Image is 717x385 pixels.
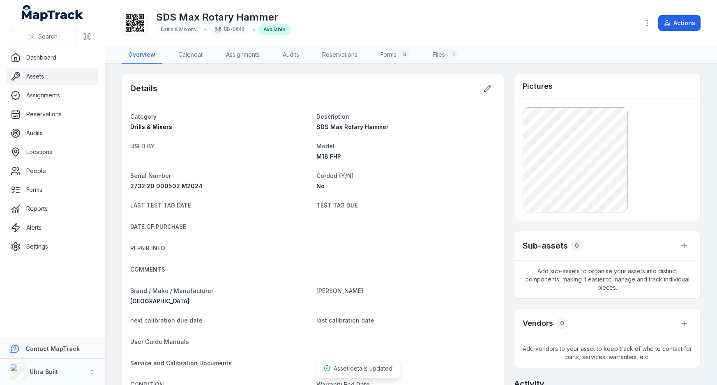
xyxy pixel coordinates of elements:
a: Audits [276,46,306,64]
span: USED BY [130,143,155,150]
span: last calibration date [316,317,374,324]
a: Assets [7,68,98,85]
a: Settings [7,238,98,255]
span: [GEOGRAPHIC_DATA] [130,297,189,304]
span: Service and Calibration Documents [130,360,232,367]
span: Brand / Make / Manufacturer [130,287,213,294]
span: Model [316,143,334,150]
span: Add vendors to your asset to keep track of who to contact for parts, services, warranties, etc. [514,338,700,368]
h1: SDS Max Rotary Hammer [156,11,290,24]
h3: Pictures [523,81,553,92]
div: 0 [400,50,410,60]
button: Search [10,29,76,44]
a: Reservations [316,46,364,64]
div: 0 [556,318,568,329]
a: Dashboard [7,49,98,66]
span: Add sub-assets to organise your assets into distinct components, making it easier to manage and t... [514,261,700,298]
a: Forms0 [374,46,416,64]
span: Corded (Y/N) [316,172,354,179]
span: 2732 20 000502 M2024 [130,182,203,189]
span: Description [316,113,349,120]
a: Audits [7,125,98,141]
span: [PERSON_NAME] [316,287,363,294]
a: Assignments [219,46,266,64]
a: Reports [7,201,98,217]
span: Asset details updated! [334,365,394,372]
h2: Details [130,83,157,94]
strong: Ultra Built [30,368,58,375]
span: COMMENTS [130,266,165,273]
a: Reservations [7,106,98,122]
strong: Contact MapTrack [25,345,80,352]
span: Serial Number [130,172,171,179]
a: Calendar [172,46,210,64]
span: next calibration due date [130,317,203,324]
span: Drills & Mixers [130,123,172,130]
a: Alerts [7,219,98,236]
span: No [316,182,325,189]
span: LAST TEST TAG DATE [130,202,191,209]
a: People [7,163,98,179]
h3: Vendors [523,318,553,329]
span: Category [130,113,157,120]
a: MapTrack [22,5,83,21]
span: TEST TAG DUE [316,202,358,209]
span: SDS Max Rotary Hammer [316,123,389,130]
div: Available [258,24,290,35]
a: Locations [7,144,98,160]
span: Drills & Mixers [161,26,196,32]
span: REPAIR INFO [130,244,165,251]
span: Search [38,32,58,41]
a: Assignments [7,87,98,104]
a: Files1 [426,46,465,64]
span: User Guide Manuals [130,338,189,345]
div: 0 [571,240,583,251]
a: Overview [122,46,162,64]
span: DATE OF PURCHASE [130,223,186,230]
a: Forms [7,182,98,198]
div: UB-0649 [210,24,249,35]
div: 1 [448,50,458,60]
span: M18 FHP [316,153,341,160]
button: Actions [658,15,701,31]
h2: Sub-assets [523,240,568,251]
